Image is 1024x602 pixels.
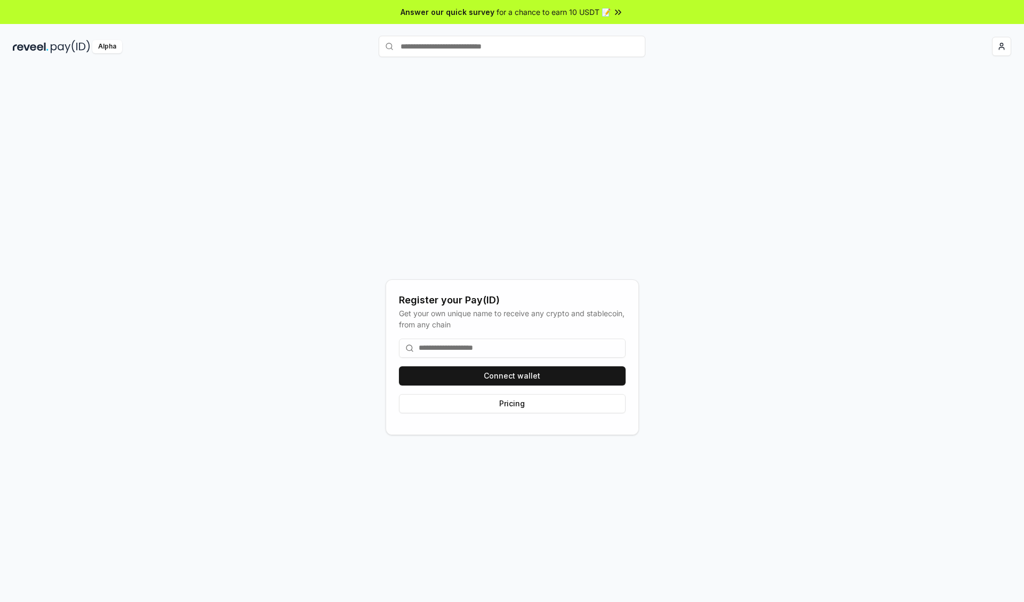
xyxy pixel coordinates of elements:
span: Answer our quick survey [401,6,494,18]
img: reveel_dark [13,40,49,53]
div: Register your Pay(ID) [399,293,626,308]
div: Alpha [92,40,122,53]
div: Get your own unique name to receive any crypto and stablecoin, from any chain [399,308,626,330]
button: Pricing [399,394,626,413]
img: pay_id [51,40,90,53]
button: Connect wallet [399,366,626,386]
span: for a chance to earn 10 USDT 📝 [497,6,611,18]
